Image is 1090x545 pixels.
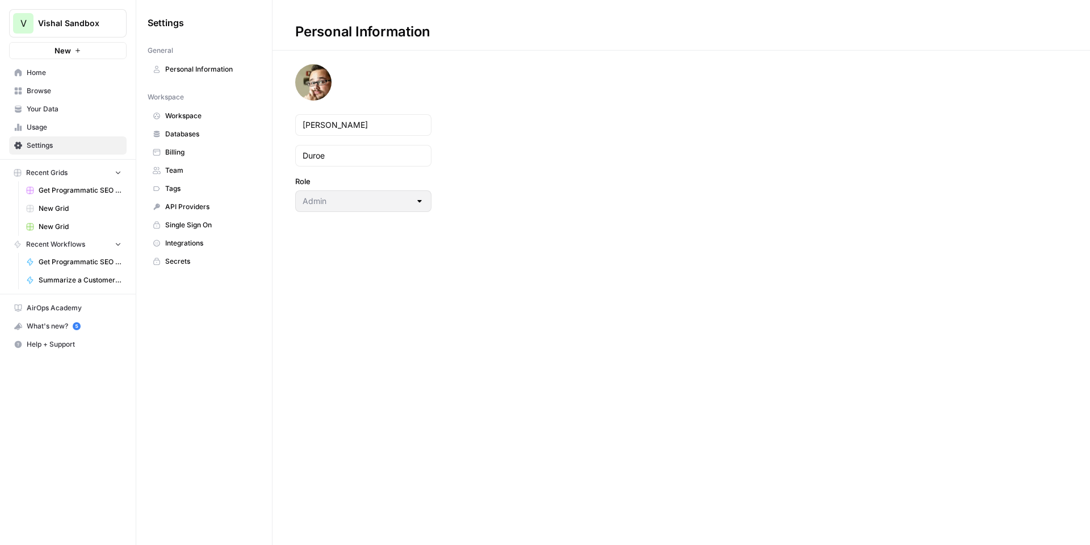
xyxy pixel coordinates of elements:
span: New Grid [39,203,121,214]
span: Integrations [165,238,255,248]
span: Recent Grids [26,168,68,178]
span: Home [27,68,121,78]
a: Settings [9,136,127,155]
span: Personal Information [165,64,255,74]
a: Team [148,161,261,180]
button: Help + Support [9,335,127,353]
a: Home [9,64,127,82]
text: 5 [75,323,78,329]
button: Workspace: Vishal Sandbox [9,9,127,38]
a: Usage [9,118,127,136]
span: Get Programmatic SEO Keyword Ideas [39,185,121,195]
span: Secrets [165,256,255,267]
span: Get Programmatic SEO Strategy + Keywords [39,257,121,267]
span: New [54,45,71,56]
span: Billing [165,147,255,157]
a: Databases [148,125,261,143]
span: AirOps Academy [27,303,121,313]
button: What's new? 5 [9,317,127,335]
span: Settings [27,140,121,151]
a: New Grid [21,199,127,218]
span: Workspace [148,92,184,102]
button: New [9,42,127,59]
span: V [20,16,27,30]
span: Team [165,165,255,176]
span: Summarize a Customer Sales Call [39,275,121,285]
a: Workspace [148,107,261,125]
button: Recent Workflows [9,236,127,253]
span: Workspace [165,111,255,121]
span: Vishal Sandbox [38,18,107,29]
span: Usage [27,122,121,132]
a: API Providers [148,198,261,216]
a: Personal Information [148,60,261,78]
a: Get Programmatic SEO Strategy + Keywords [21,253,127,271]
a: 5 [73,322,81,330]
span: Your Data [27,104,121,114]
span: Recent Workflows [26,239,85,249]
div: What's new? [10,318,126,335]
span: Databases [165,129,255,139]
span: Browse [27,86,121,96]
button: Recent Grids [9,164,127,181]
label: Role [295,176,431,187]
span: API Providers [165,202,255,212]
span: Tags [165,184,255,194]
div: Personal Information [272,23,453,41]
a: Tags [148,180,261,198]
span: New Grid [39,222,121,232]
a: New Grid [21,218,127,236]
span: General [148,45,173,56]
a: Single Sign On [148,216,261,234]
span: Settings [148,16,184,30]
a: Your Data [9,100,127,118]
a: Summarize a Customer Sales Call [21,271,127,289]
a: Get Programmatic SEO Keyword Ideas [21,181,127,199]
a: Integrations [148,234,261,252]
span: Help + Support [27,339,121,350]
span: Single Sign On [165,220,255,230]
img: avatar [295,64,332,101]
a: Secrets [148,252,261,271]
a: Browse [9,82,127,100]
a: AirOps Academy [9,299,127,317]
a: Billing [148,143,261,161]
